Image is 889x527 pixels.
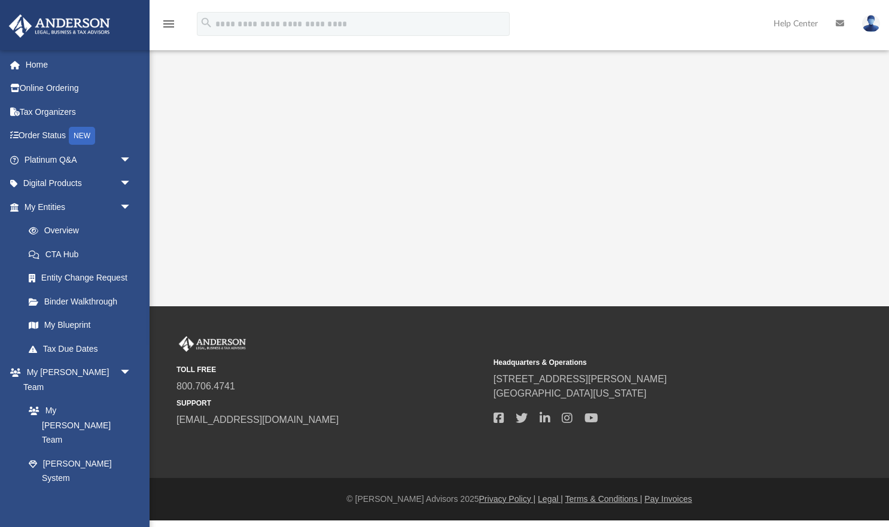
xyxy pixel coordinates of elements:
a: [GEOGRAPHIC_DATA][US_STATE] [494,388,647,398]
a: Home [8,53,150,77]
a: Entity Change Request [17,266,150,290]
a: Legal | [538,494,563,504]
a: menu [162,23,176,31]
span: arrow_drop_down [120,172,144,196]
a: My [PERSON_NAME] Team [17,399,138,452]
a: Online Ordering [8,77,150,100]
a: [PERSON_NAME] System [17,452,144,490]
a: [STREET_ADDRESS][PERSON_NAME] [494,374,667,384]
a: 800.706.4741 [176,381,235,391]
a: Tax Due Dates [17,337,150,361]
div: © [PERSON_NAME] Advisors 2025 [150,493,889,505]
img: Anderson Advisors Platinum Portal [176,336,248,352]
a: Pay Invoices [644,494,692,504]
small: SUPPORT [176,398,485,409]
a: Terms & Conditions | [565,494,643,504]
img: User Pic [862,15,880,32]
a: Privacy Policy | [479,494,536,504]
i: search [200,16,213,29]
span: arrow_drop_down [120,195,144,220]
i: menu [162,17,176,31]
a: My Blueprint [17,313,144,337]
img: Anderson Advisors Platinum Portal [5,14,114,38]
a: Platinum Q&Aarrow_drop_down [8,148,150,172]
a: Tax Organizers [8,100,150,124]
span: arrow_drop_down [120,148,144,172]
small: Headquarters & Operations [494,357,802,368]
div: NEW [69,127,95,145]
a: [EMAIL_ADDRESS][DOMAIN_NAME] [176,415,339,425]
a: Order StatusNEW [8,124,150,148]
a: CTA Hub [17,242,150,266]
a: My [PERSON_NAME] Teamarrow_drop_down [8,361,144,399]
span: arrow_drop_down [120,361,144,385]
a: Digital Productsarrow_drop_down [8,172,150,196]
small: TOLL FREE [176,364,485,375]
a: Binder Walkthrough [17,290,150,313]
a: Overview [17,219,150,243]
a: My Entitiesarrow_drop_down [8,195,150,219]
